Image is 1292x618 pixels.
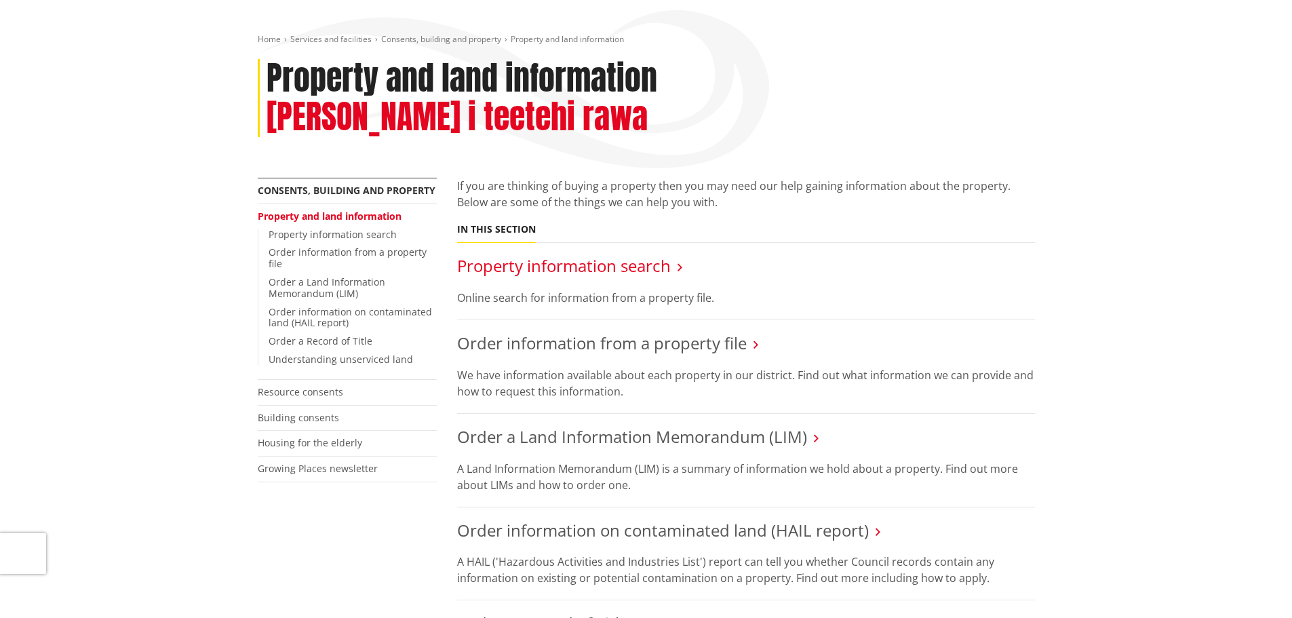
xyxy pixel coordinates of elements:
[258,33,281,45] a: Home
[457,367,1035,400] p: We have information available about each property in our district. Find out what information we c...
[269,305,432,330] a: Order information on contaminated land (HAIL report)
[269,334,372,347] a: Order a Record of Title
[269,353,413,366] a: Understanding unserviced land
[290,33,372,45] a: Services and facilities
[457,224,536,235] h5: In this section
[267,98,648,137] h2: [PERSON_NAME] i teetehi rawa
[457,554,1035,586] p: A HAIL ('Hazardous Activities and Industries List') report can tell you whether Council records c...
[457,425,807,448] a: Order a Land Information Memorandum (LIM)
[457,332,747,354] a: Order information from a property file
[269,275,385,300] a: Order a Land Information Memorandum (LIM)
[258,411,339,424] a: Building consents
[258,210,402,223] a: Property and land information
[258,34,1035,45] nav: breadcrumb
[457,178,1035,210] p: If you are thinking of buying a property then you may need our help gaining information about the...
[457,461,1035,493] p: A Land Information Memorandum (LIM) is a summary of information we hold about a property. Find ou...
[269,228,397,241] a: Property information search
[267,59,657,98] h1: Property and land information
[258,184,435,197] a: Consents, building and property
[511,33,624,45] span: Property and land information
[258,385,343,398] a: Resource consents
[381,33,501,45] a: Consents, building and property
[457,254,671,277] a: Property information search
[457,519,869,541] a: Order information on contaminated land (HAIL report)
[1230,561,1278,610] iframe: Messenger Launcher
[457,290,1035,306] p: Online search for information from a property file.
[269,246,427,270] a: Order information from a property file
[258,462,378,475] a: Growing Places newsletter
[258,436,362,449] a: Housing for the elderly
